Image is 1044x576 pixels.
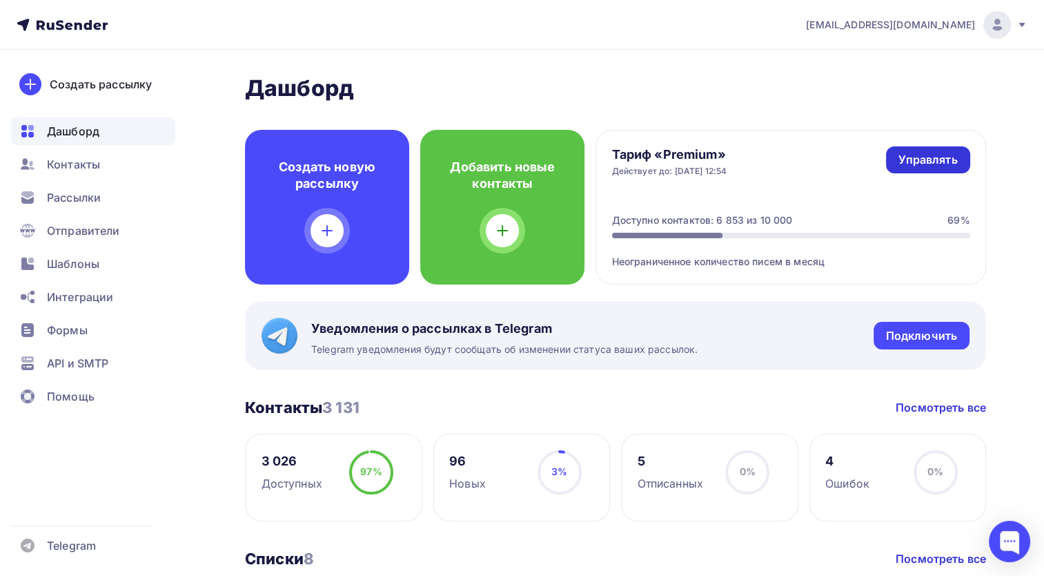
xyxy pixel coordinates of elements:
div: 3 026 [262,453,322,470]
div: Доступно контактов: 6 853 из 10 000 [612,213,793,227]
a: Шаблоны [11,250,175,278]
span: Помощь [47,388,95,405]
div: Создать рассылку [50,76,152,93]
a: Посмотреть все [896,399,986,416]
span: 3 131 [322,399,360,416]
a: Посмотреть все [896,550,986,567]
a: Формы [11,316,175,344]
span: Отправители [47,222,120,239]
a: [EMAIL_ADDRESS][DOMAIN_NAME] [806,11,1027,39]
div: 69% [947,213,969,227]
span: Дашборд [47,123,99,140]
h3: Контакты [245,398,360,417]
span: API и SMTP [47,355,108,372]
span: 0% [739,465,755,477]
a: Контакты [11,151,175,178]
h4: Тариф «Premium» [612,146,727,163]
span: 97% [360,465,382,477]
div: Действует до: [DATE] 12:54 [612,166,727,177]
span: Интеграции [47,289,113,305]
span: Рассылки [47,189,101,206]
h4: Создать новую рассылку [267,159,387,192]
h2: Дашборд [245,75,986,102]
div: Доступных [262,475,322,492]
span: Шаблоны [47,256,99,272]
span: Формы [47,322,88,338]
span: 0% [927,465,943,477]
span: Уведомления о рассылках в Telegram [311,320,698,337]
span: 3% [551,465,567,477]
a: Рассылки [11,184,175,211]
div: 4 [825,453,869,470]
div: Ошибок [825,475,869,492]
div: Управлять [898,152,957,168]
div: 96 [449,453,486,470]
h3: Списки [245,549,314,568]
span: [EMAIL_ADDRESS][DOMAIN_NAME] [806,18,975,32]
div: Новых [449,475,486,492]
div: Неограниченное количество писем в месяц [612,238,970,269]
a: Отправители [11,217,175,244]
span: Контакты [47,156,100,173]
a: Дашборд [11,117,175,145]
div: Отписанных [638,475,703,492]
span: 8 [304,550,314,568]
span: Telegram уведомления будут сообщать об изменении статуса ваших рассылок. [311,343,698,356]
span: Telegram [47,537,96,554]
div: 5 [638,453,703,470]
div: Подключить [886,328,957,344]
h4: Добавить новые контакты [442,159,562,192]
